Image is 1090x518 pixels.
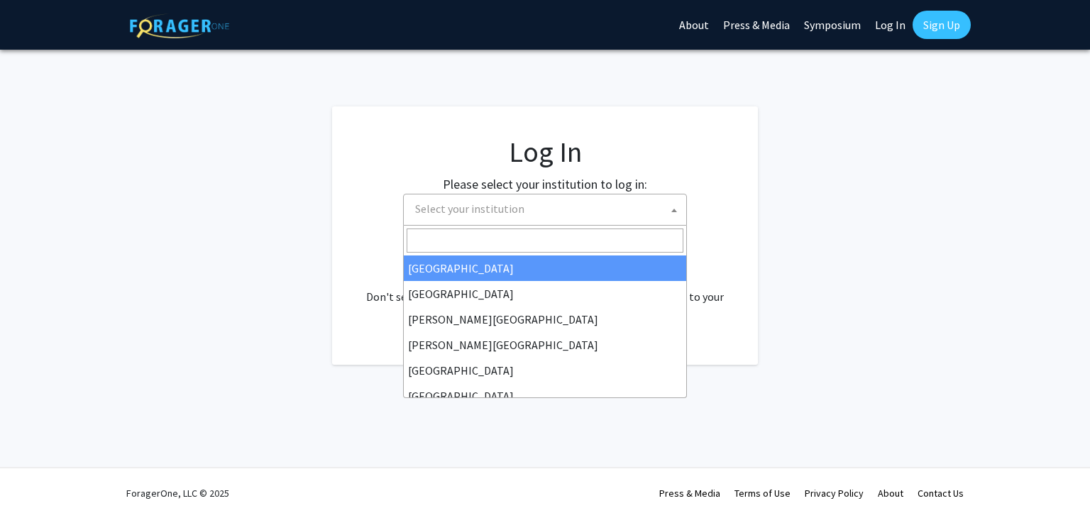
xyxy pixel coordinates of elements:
[404,307,686,332] li: [PERSON_NAME][GEOGRAPHIC_DATA]
[404,383,686,409] li: [GEOGRAPHIC_DATA]
[415,202,524,216] span: Select your institution
[404,332,686,358] li: [PERSON_NAME][GEOGRAPHIC_DATA]
[404,255,686,281] li: [GEOGRAPHIC_DATA]
[130,13,229,38] img: ForagerOne Logo
[407,228,683,253] input: Search
[734,487,791,500] a: Terms of Use
[878,487,903,500] a: About
[360,254,730,322] div: No account? . Don't see your institution? about bringing ForagerOne to your institution.
[443,175,647,194] label: Please select your institution to log in:
[659,487,720,500] a: Press & Media
[913,11,971,39] a: Sign Up
[409,194,686,224] span: Select your institution
[404,358,686,383] li: [GEOGRAPHIC_DATA]
[126,468,229,518] div: ForagerOne, LLC © 2025
[404,281,686,307] li: [GEOGRAPHIC_DATA]
[805,487,864,500] a: Privacy Policy
[403,194,687,226] span: Select your institution
[918,487,964,500] a: Contact Us
[360,135,730,169] h1: Log In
